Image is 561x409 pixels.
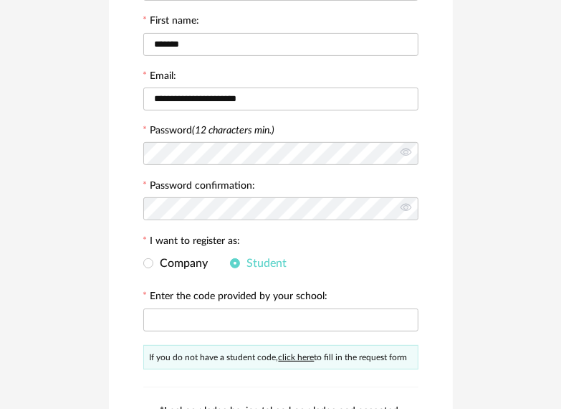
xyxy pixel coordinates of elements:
[143,71,177,84] label: Email:
[150,126,275,136] label: Password
[143,345,418,370] div: If you do not have a student code, to fill in the request form
[193,126,275,136] i: (12 characters min.)
[143,236,241,249] label: I want to register as:
[279,353,315,362] a: click here
[240,258,287,269] span: Student
[153,258,208,269] span: Company
[143,291,328,304] label: Enter the code provided by your school:
[143,181,256,194] label: Password confirmation:
[143,16,200,29] label: First name:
